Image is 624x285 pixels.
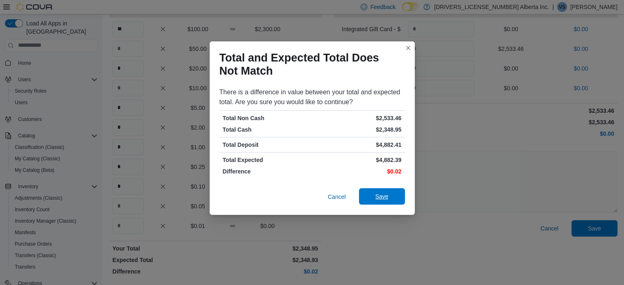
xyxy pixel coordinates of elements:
p: Total Deposit [223,141,311,149]
p: Total Non Cash [223,114,311,122]
p: $2,348.95 [314,125,402,134]
div: There is a difference in value between your total and expected total. Are you sure you would like... [219,87,405,107]
button: Cancel [325,189,349,205]
p: $4,882.41 [314,141,402,149]
p: $2,533.46 [314,114,402,122]
p: Difference [223,167,311,176]
h1: Total and Expected Total Does Not Match [219,51,398,78]
p: $0.02 [314,167,402,176]
button: Closes this modal window [403,43,413,53]
p: Total Cash [223,125,311,134]
button: Save [359,188,405,205]
p: Total Expected [223,156,311,164]
span: Cancel [328,193,346,201]
span: Save [375,192,389,201]
p: $4,882.39 [314,156,402,164]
